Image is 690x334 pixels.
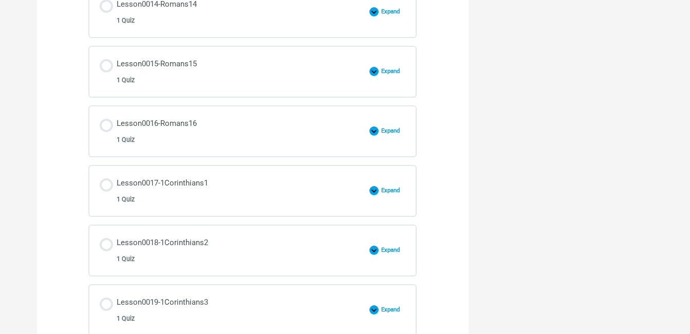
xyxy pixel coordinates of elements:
[100,295,364,325] a: Not started Lesson0019-1Corinthians3 1 Quiz
[369,246,406,255] button: Expand
[100,59,113,72] div: Not started
[100,298,113,311] div: Not started
[379,187,406,194] span: Expand
[369,186,406,195] button: Expand
[379,127,406,135] span: Expand
[369,126,406,136] button: Expand
[117,57,197,86] div: Lesson0015-Romans15
[100,236,364,265] a: Not started Lesson0018-1Corinthians2 1 Quiz
[100,117,364,146] a: Not started Lesson0016-Romans16 1 Quiz
[117,196,135,203] span: 1 Quiz
[100,238,113,251] div: Not started
[379,306,406,313] span: Expand
[117,117,197,146] div: Lesson0016-Romans16
[369,67,406,76] button: Expand
[379,8,406,15] span: Expand
[369,7,406,16] button: Expand
[117,315,135,322] span: 1 Quiz
[100,119,113,132] div: Not started
[117,136,135,143] span: 1 Quiz
[379,68,406,75] span: Expand
[369,305,406,314] button: Expand
[117,77,135,84] span: 1 Quiz
[117,17,135,24] span: 1 Quiz
[117,255,135,263] span: 1 Quiz
[100,57,364,86] a: Not started Lesson0015-Romans15 1 Quiz
[379,247,406,254] span: Expand
[117,176,208,206] div: Lesson0017-1Corinthians1
[100,178,113,192] div: Not started
[117,295,208,325] div: Lesson0019-1Corinthians3
[100,176,364,206] a: Not started Lesson0017-1Corinthians1 1 Quiz
[117,236,208,265] div: Lesson0018-1Corinthians2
